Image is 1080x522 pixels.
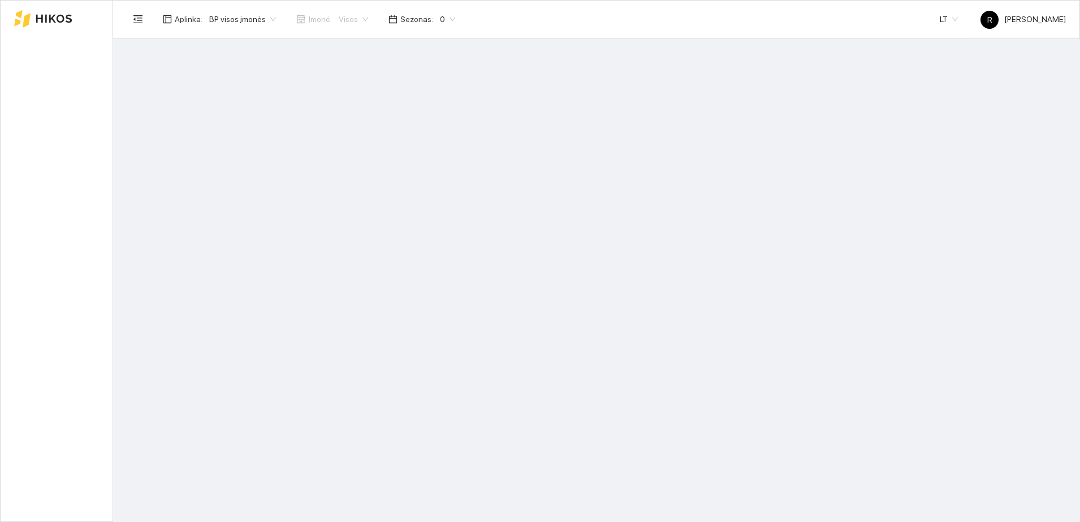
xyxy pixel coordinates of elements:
[400,13,433,25] span: Sezonas :
[980,15,1066,24] span: [PERSON_NAME]
[308,13,332,25] span: Įmonė :
[388,15,398,24] span: calendar
[209,11,276,28] span: BP visos įmonės
[127,8,149,31] button: menu-fold
[339,11,368,28] span: Visos
[175,13,202,25] span: Aplinka :
[940,11,958,28] span: LT
[296,15,305,24] span: shop
[987,11,992,29] span: R
[440,11,455,28] span: 0
[133,14,143,24] span: menu-fold
[163,15,172,24] span: layout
